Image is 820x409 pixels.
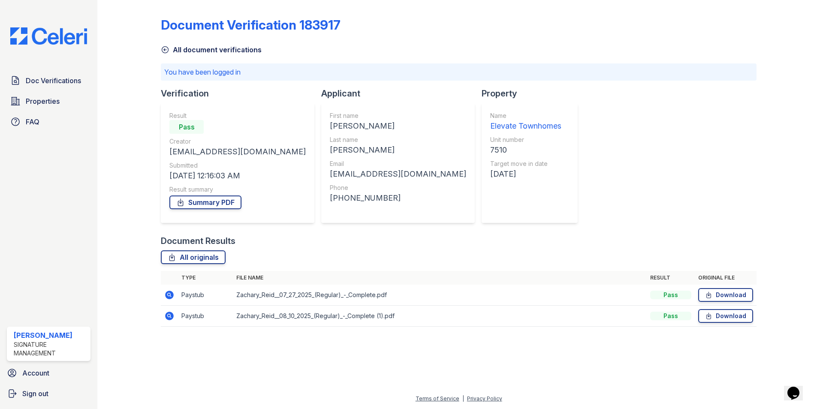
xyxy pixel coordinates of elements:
[490,111,561,132] a: Name Elevate Townhomes
[698,288,753,302] a: Download
[7,113,90,130] a: FAQ
[462,395,464,402] div: |
[169,195,241,209] a: Summary PDF
[233,285,647,306] td: Zachary_Reid__07_27_2025_(Regular)_-_Complete.pdf
[22,368,49,378] span: Account
[26,96,60,106] span: Properties
[26,117,39,127] span: FAQ
[3,27,94,45] img: CE_Logo_Blue-a8612792a0a2168367f1c8372b55b34899dd931a85d93a1a3d3e32e68fde9ad4.png
[650,312,691,320] div: Pass
[3,364,94,382] a: Account
[169,120,204,134] div: Pass
[482,87,585,99] div: Property
[14,330,87,340] div: [PERSON_NAME]
[330,192,466,204] div: [PHONE_NUMBER]
[161,250,226,264] a: All originals
[490,144,561,156] div: 7510
[695,271,757,285] th: Original file
[321,87,482,99] div: Applicant
[784,375,811,400] iframe: chat widget
[169,170,306,182] div: [DATE] 12:16:03 AM
[490,168,561,180] div: [DATE]
[169,111,306,120] div: Result
[233,306,647,327] td: Zachary_Reid__08_10_2025_(Regular)_-_Complete (1).pdf
[169,146,306,158] div: [EMAIL_ADDRESS][DOMAIN_NAME]
[330,183,466,192] div: Phone
[647,271,695,285] th: Result
[169,185,306,194] div: Result summary
[178,285,233,306] td: Paystub
[22,388,48,399] span: Sign out
[330,168,466,180] div: [EMAIL_ADDRESS][DOMAIN_NAME]
[161,87,321,99] div: Verification
[490,135,561,144] div: Unit number
[698,309,753,323] a: Download
[490,159,561,168] div: Target move in date
[169,161,306,170] div: Submitted
[161,45,262,55] a: All document verifications
[7,72,90,89] a: Doc Verifications
[178,271,233,285] th: Type
[178,306,233,327] td: Paystub
[330,120,466,132] div: [PERSON_NAME]
[14,340,87,358] div: Signature Management
[161,17,341,33] div: Document Verification 183917
[490,111,561,120] div: Name
[164,67,753,77] p: You have been logged in
[169,137,306,146] div: Creator
[7,93,90,110] a: Properties
[330,111,466,120] div: First name
[650,291,691,299] div: Pass
[330,144,466,156] div: [PERSON_NAME]
[161,235,235,247] div: Document Results
[467,395,502,402] a: Privacy Policy
[416,395,459,402] a: Terms of Service
[330,135,466,144] div: Last name
[26,75,81,86] span: Doc Verifications
[3,385,94,402] a: Sign out
[490,120,561,132] div: Elevate Townhomes
[233,271,647,285] th: File name
[330,159,466,168] div: Email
